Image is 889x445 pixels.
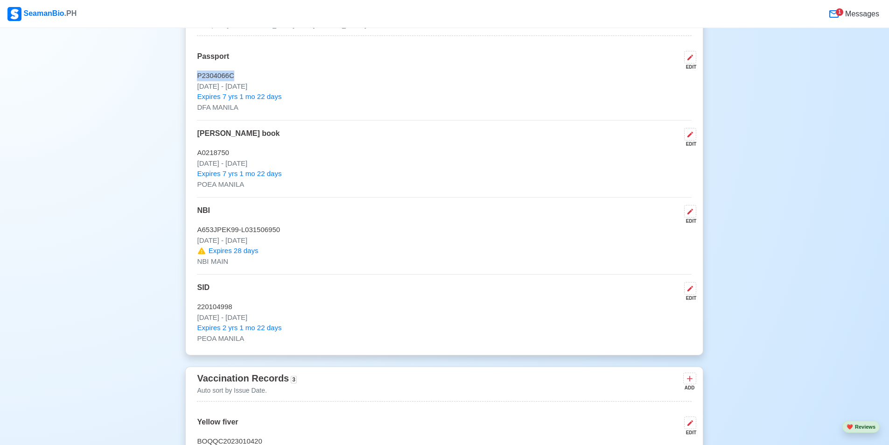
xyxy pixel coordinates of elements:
[197,102,692,113] p: DFA MANILA
[197,333,692,344] p: PEOA MANILA
[197,81,692,92] p: [DATE] - [DATE]
[197,282,210,302] p: SID
[197,71,692,81] p: P2304066C
[197,148,692,158] p: A0218750
[680,295,696,302] div: EDIT
[197,158,692,169] p: [DATE] - [DATE]
[197,205,210,225] p: NBI
[197,51,229,71] p: Passport
[197,373,289,383] span: Vaccination Records
[197,386,296,396] p: Auto sort by Issue Date.
[680,429,696,436] div: EDIT
[197,235,692,246] p: [DATE] - [DATE]
[291,376,297,383] span: 3
[197,179,692,190] p: POEA MANILA
[209,246,259,256] span: Expires 28 days
[197,169,281,179] span: Expires 7 yrs 1 mo 22 days
[847,424,853,430] span: heart
[680,141,696,148] div: EDIT
[842,421,880,433] button: heartReviews
[843,8,879,20] span: Messages
[197,312,692,323] p: [DATE] - [DATE]
[680,218,696,225] div: EDIT
[197,225,692,235] p: A653JPEK99-L031506950
[64,9,77,17] span: .PH
[197,92,281,102] span: Expires 7 yrs 1 mo 22 days
[836,8,843,16] div: 1
[197,128,280,148] p: [PERSON_NAME] book
[197,417,238,436] p: Yellow fiver
[680,64,696,71] div: EDIT
[7,7,77,21] div: SeamanBio
[683,384,694,391] div: ADD
[197,256,692,267] p: NBI MAIN
[7,7,21,21] img: Logo
[197,323,281,333] span: Expires 2 yrs 1 mo 22 days
[197,302,692,312] p: 220104998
